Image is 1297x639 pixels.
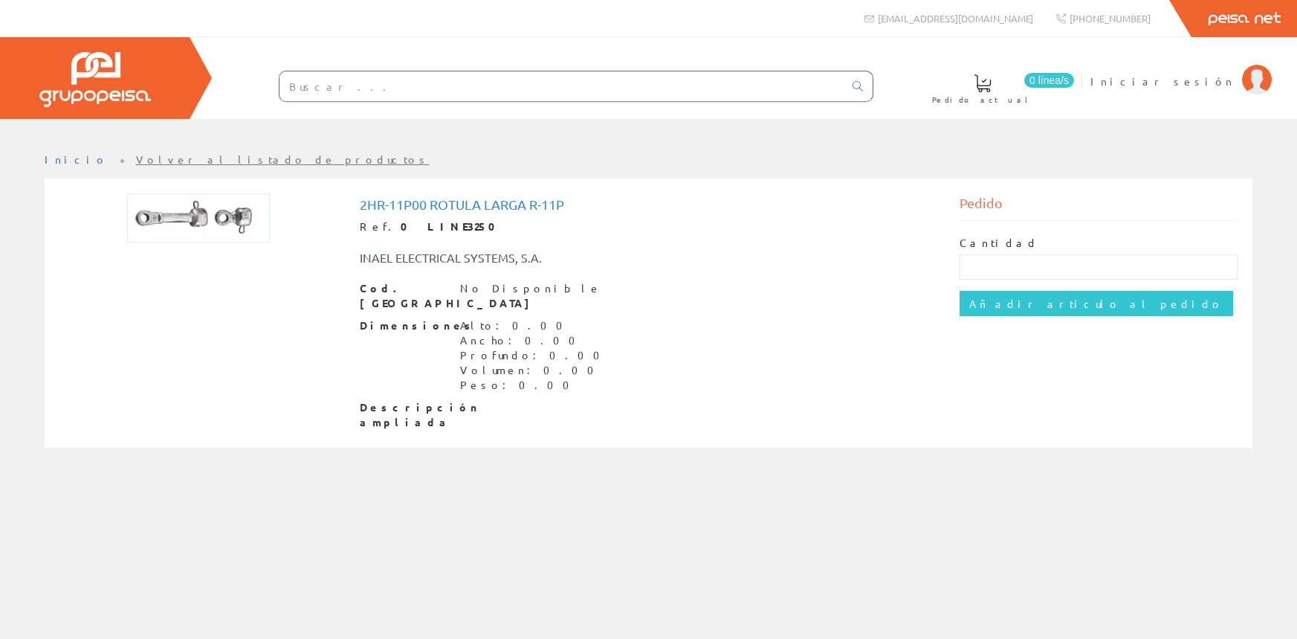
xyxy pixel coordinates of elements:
[360,197,938,212] h1: 2hr-11p00 Rotula Larga R-11p
[960,236,1038,251] label: Cantidad
[401,219,505,233] strong: 0 LINE3250
[460,378,609,393] div: Peso: 0.00
[39,52,151,107] img: Grupo Peisa
[136,152,430,166] a: Volver al listado de productos
[460,281,601,296] div: No Disponible
[45,152,108,166] a: Inicio
[360,219,938,234] div: Ref.
[1090,74,1235,89] span: Iniciar sesión
[960,291,1233,316] input: Añadir artículo al pedido
[1070,12,1151,25] span: [PHONE_NUMBER]
[1090,62,1272,76] a: Iniciar sesión
[878,12,1033,25] span: [EMAIL_ADDRESS][DOMAIN_NAME]
[460,318,609,333] div: Alto: 0.00
[360,318,449,333] span: Dimensiones
[460,363,609,378] div: Volumen: 0.00
[360,400,449,430] span: Descripción ampliada
[932,92,1033,107] span: Pedido actual
[360,281,449,311] span: Cod. [GEOGRAPHIC_DATA]
[460,333,609,348] div: Ancho: 0.00
[960,193,1238,221] div: Pedido
[279,71,844,101] input: Buscar ...
[460,348,609,363] div: Profundo: 0.00
[127,193,270,243] img: Foto artículo 2hr-11p00 Rotula Larga R-11p (192x66.418604651163)
[349,249,699,266] div: INAEL ELECTRICAL SYSTEMS, S.A.
[1024,73,1074,88] span: 0 línea/s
